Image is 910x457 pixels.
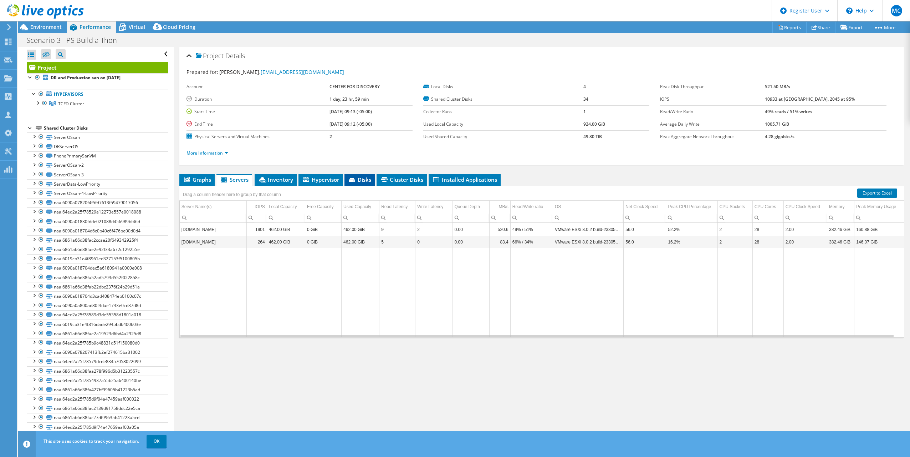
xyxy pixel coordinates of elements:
[329,96,369,102] b: 1 day, 23 hr, 59 min
[58,101,84,107] span: TCFD Cluster
[772,22,807,33] a: Reports
[27,245,168,254] a: naa.6861a66d38fae2e92f33a672c129255e
[27,226,168,235] a: naa.6090a018704d6c0b40c6f476be00d0d4
[555,202,561,211] div: OS
[583,84,586,90] b: 4
[857,189,897,198] a: Export to Excel
[752,201,783,213] td: CPU Cores Column
[415,223,453,236] td: Column Write Latency, Value 2
[583,96,588,102] b: 34
[783,236,827,248] td: Column CPU Clock Speed, Value 2.00
[415,213,453,222] td: Column Write Latency, Filter cell
[27,357,168,366] a: naa.64ed2a25f78579dcde83457058022099
[329,84,380,90] b: CENTER FOR DISCOVERY
[27,376,168,385] a: naa.64ed2a25f7854937a55b25a6400140be
[329,121,372,127] b: [DATE] 09:12 (-05:00)
[432,176,497,183] span: Installed Applications
[27,235,168,245] a: naa.6861a66d38fac2ccae20f649342925f4
[27,263,168,273] a: naa.6090a018704dec5a6180941a0000e008
[80,24,111,30] span: Performance
[186,96,329,103] label: Duration
[854,223,904,236] td: Column Peak Memory Usage, Value 160.88 GiB
[660,108,765,115] label: Read/Write Ratio
[752,213,783,222] td: Column CPU Cores, Filter cell
[583,134,602,140] b: 49.80 TiB
[27,366,168,376] a: naa.6861a66d38faa278f996d5b31223557c
[666,201,717,213] td: Peak CPU Percentage Column
[30,24,62,30] span: Environment
[752,223,783,236] td: Column CPU Cores, Value 28
[717,236,752,248] td: Column CPU Sockets, Value 2
[453,236,489,248] td: Column Queue Depth, Value 0.00
[27,310,168,320] a: naa.64ed2a25f78589d3de55358d1801a018
[510,201,553,213] td: Read/Write ratio Column
[666,213,717,222] td: Column Peak CPU Percentage, Filter cell
[417,202,443,211] div: Write Latency
[186,133,329,140] label: Physical Servers and Virtual Machines
[827,201,854,213] td: Memory Column
[267,201,305,213] td: Local Capacity Column
[269,202,297,211] div: Local Capacity
[27,385,168,394] a: naa.6861a66d38fa427bf99605b41223b5ad
[27,320,168,329] a: naa.6019cb31e4f816dade2945bd6400603e
[717,223,752,236] td: Column CPU Sockets, Value 2
[27,132,168,142] a: ServerOSsan
[27,422,168,432] a: naa.64ed2a25f785d9f74a47659aaf00a05a
[423,133,583,140] label: Used Shared Capacity
[305,213,341,222] td: Column Free Capacity, Filter cell
[510,223,553,236] td: Column Read/Write ratio, Value 49% / 51%
[27,404,168,413] a: naa.6861a66d38fac2139d91758ddc22e5ca
[27,273,168,282] a: naa.6861a66d38fa52ad5793d552f022858c
[765,84,790,90] b: 521.50 MB/s
[856,202,896,211] div: Peak Memory Usage
[765,109,812,115] b: 49% reads / 51% writes
[423,121,583,128] label: Used Local Capacity
[583,109,586,115] b: 1
[666,236,717,248] td: Column Peak CPU Percentage, Value 16.2%
[553,236,623,248] td: Column OS, Value VMware ESXi 8.0.2 build-23305546
[186,69,218,75] label: Prepared for:
[786,202,820,211] div: CPU Clock Speed
[27,217,168,226] a: naa.6090a01830fdde021088d456989bf46d
[415,201,453,213] td: Write Latency Column
[181,190,283,200] div: Drag a column header here to group by that column
[27,282,168,291] a: naa.6861a66d38fab22dbc2376f24b29d51a
[423,83,583,90] label: Local Disks
[27,348,168,357] a: naa.6090a078207413fb2ef274615ba31002
[179,186,904,338] div: Data grid
[854,213,904,222] td: Column Peak Memory Usage, Filter cell
[186,83,329,90] label: Account
[27,99,168,108] a: TCFD Cluster
[305,236,341,248] td: Column Free Capacity, Value 0 GiB
[182,202,212,211] div: Server Name(s)
[302,176,339,183] span: Hypervisor
[27,189,168,198] a: ServerOSsan-4-LowPriority
[553,223,623,236] td: Column OS, Value VMware ESXi 8.0.2 build-23305546
[129,24,145,30] span: Virtual
[453,223,489,236] td: Column Queue Depth, Value 0.00
[27,395,168,404] a: naa.64ed2a25f785d9f04a47459aaf000022
[261,69,344,75] a: [EMAIL_ADDRESS][DOMAIN_NAME]
[868,22,901,33] a: More
[827,236,854,248] td: Column Memory, Value 382.46 GiB
[267,223,305,236] td: Column Local Capacity, Value 462.00 GiB
[489,213,510,222] td: Column MB/s, Filter cell
[379,236,415,248] td: Column Read Latency, Value 5
[381,202,408,211] div: Read Latency
[453,201,489,213] td: Queue Depth Column
[246,223,267,236] td: Column IOPS, Value 1901
[183,176,211,183] span: Graphs
[147,435,167,448] a: OK
[27,291,168,301] a: naa.6090a018704d3cad408474eb0100c07c
[51,75,121,81] b: DR and Production san on [DATE]
[27,73,168,82] a: DR and Production san on [DATE]
[379,223,415,236] td: Column Read Latency, Value 9
[267,213,305,222] td: Column Local Capacity, Filter cell
[27,329,168,338] a: naa.6861a66d38fae2a19523d6bd4a2925d8
[27,207,168,217] a: naa.64ed2a25f78529a12273e557e0018088
[806,22,835,33] a: Share
[23,36,128,44] h1: Scenario 3 - PS Build a Thon
[510,236,553,248] td: Column Read/Write ratio, Value 66% / 34%
[186,150,228,156] a: More Information
[380,176,423,183] span: Cluster Disks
